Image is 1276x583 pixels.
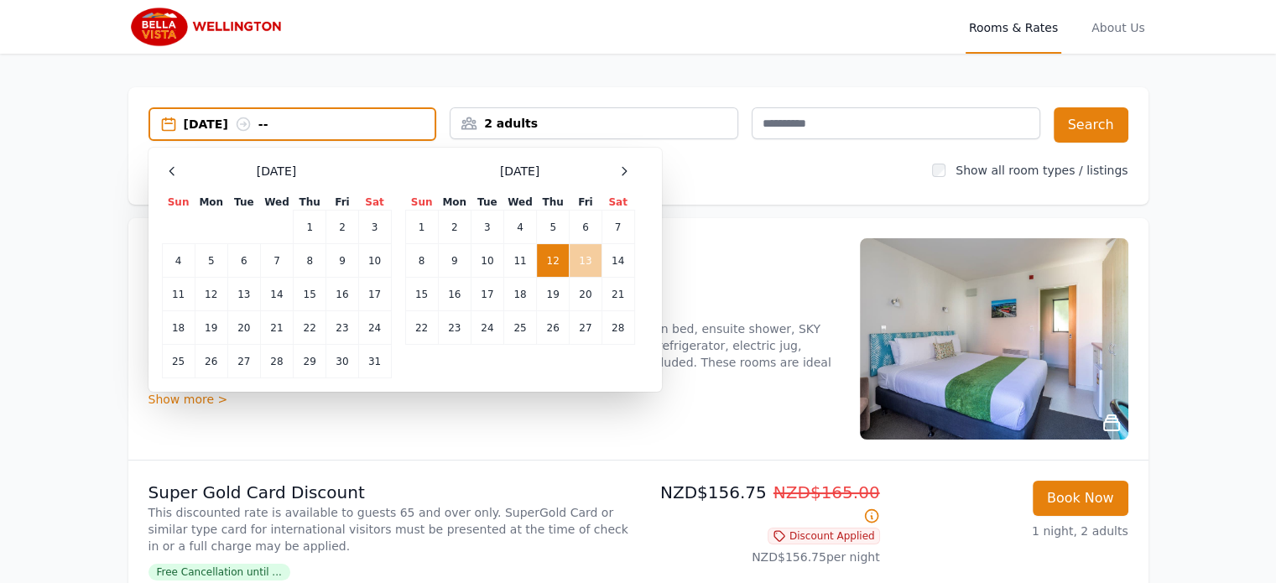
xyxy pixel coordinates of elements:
[148,564,290,580] span: Free Cancellation until ...
[570,244,602,278] td: 13
[537,211,570,244] td: 5
[260,195,293,211] th: Wed
[162,244,195,278] td: 4
[503,195,536,211] th: Wed
[195,311,227,345] td: 19
[162,311,195,345] td: 18
[162,278,195,311] td: 11
[148,481,632,504] p: Super Gold Card Discount
[471,311,503,345] td: 24
[162,345,195,378] td: 25
[358,311,391,345] td: 24
[503,278,536,311] td: 18
[358,211,391,244] td: 3
[570,311,602,345] td: 27
[405,278,438,311] td: 15
[162,195,195,211] th: Sun
[227,244,260,278] td: 6
[294,244,326,278] td: 8
[438,195,471,211] th: Mon
[570,211,602,244] td: 6
[405,211,438,244] td: 1
[570,195,602,211] th: Fri
[537,278,570,311] td: 19
[438,278,471,311] td: 16
[537,195,570,211] th: Thu
[405,195,438,211] th: Sun
[326,278,358,311] td: 16
[773,482,880,502] span: NZD$165.00
[537,244,570,278] td: 12
[537,311,570,345] td: 26
[260,311,293,345] td: 21
[471,244,503,278] td: 10
[227,195,260,211] th: Tue
[503,211,536,244] td: 4
[195,278,227,311] td: 12
[227,278,260,311] td: 13
[503,244,536,278] td: 11
[326,211,358,244] td: 2
[294,311,326,345] td: 22
[602,244,634,278] td: 14
[326,195,358,211] th: Fri
[471,211,503,244] td: 3
[358,195,391,211] th: Sat
[294,195,326,211] th: Thu
[438,311,471,345] td: 23
[128,7,289,47] img: Bella Vista Wellington
[227,345,260,378] td: 27
[438,244,471,278] td: 9
[1033,481,1128,516] button: Book Now
[451,115,737,132] div: 2 adults
[602,311,634,345] td: 28
[471,278,503,311] td: 17
[358,278,391,311] td: 17
[1054,107,1128,143] button: Search
[358,244,391,278] td: 10
[956,164,1128,177] label: Show all room types / listings
[500,163,539,180] span: [DATE]
[570,278,602,311] td: 20
[184,116,435,133] div: [DATE] --
[602,195,634,211] th: Sat
[148,391,840,408] div: Show more >
[257,163,296,180] span: [DATE]
[326,345,358,378] td: 30
[294,278,326,311] td: 15
[405,244,438,278] td: 8
[260,244,293,278] td: 7
[227,311,260,345] td: 20
[294,211,326,244] td: 1
[893,523,1128,539] p: 1 night, 2 adults
[326,244,358,278] td: 9
[602,211,634,244] td: 7
[358,345,391,378] td: 31
[294,345,326,378] td: 29
[195,345,227,378] td: 26
[405,311,438,345] td: 22
[326,311,358,345] td: 23
[645,549,880,565] p: NZD$156.75 per night
[260,278,293,311] td: 14
[602,278,634,311] td: 21
[195,244,227,278] td: 5
[438,211,471,244] td: 2
[195,195,227,211] th: Mon
[645,481,880,528] p: NZD$156.75
[503,311,536,345] td: 25
[148,504,632,554] p: This discounted rate is available to guests 65 and over only. SuperGold Card or similar type card...
[768,528,880,544] span: Discount Applied
[260,345,293,378] td: 28
[471,195,503,211] th: Tue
